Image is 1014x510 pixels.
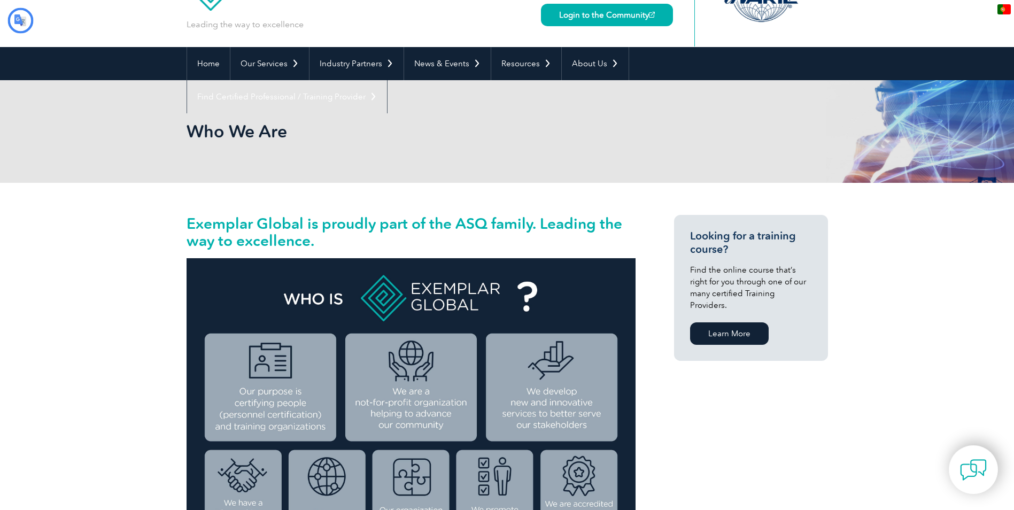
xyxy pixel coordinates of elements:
h3: Looking for a training course? [690,229,812,256]
h2: Exemplar Global is proudly part of the ASQ family. Leading the way to excellence. [187,215,636,249]
a: Find Certified Professional / Training Provider [187,80,387,113]
a: Resources [491,47,561,80]
p: Find the online course that’s right for you through one of our many certified Training Providers. [690,264,812,311]
a: Login to the Community [541,4,673,26]
a: About Us [562,47,629,80]
h2: Who We Are [187,123,636,140]
img: open_square.png [649,12,655,18]
a: Industry Partners [309,47,404,80]
p: Leading the way to excellence [187,19,304,30]
a: News & Events [404,47,491,80]
img: contact-chat.png [960,457,987,483]
img: pt [997,4,1011,14]
a: Our Services [230,47,309,80]
a: Learn More [690,322,769,345]
a: Home [187,47,230,80]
